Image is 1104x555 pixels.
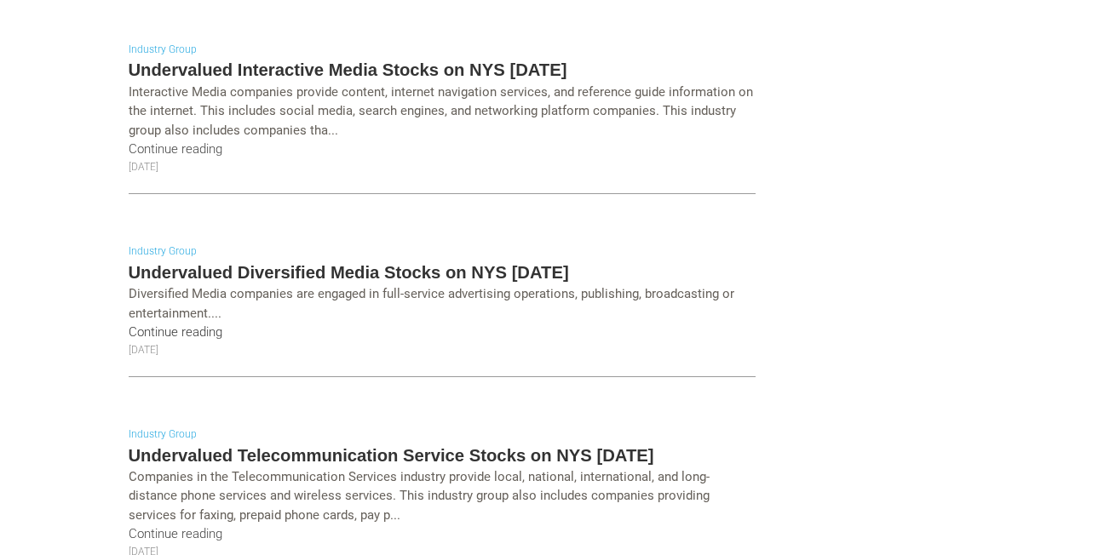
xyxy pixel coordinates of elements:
p: [DATE] [129,159,756,175]
a: Continue reading [129,141,222,157]
a: Continue reading [129,324,222,340]
p: Diversified Media companies are engaged in full-service advertising operations, publishing, broad... [129,284,756,323]
a: Industry Group [129,43,197,55]
h5: Undervalued Diversified Media Stocks on NYS [DATE] [129,260,756,284]
p: Companies in the Telecommunication Services industry provide local, national, international, and ... [129,467,756,525]
a: Industry Group [129,428,197,440]
h5: Undervalued Interactive Media Stocks on NYS [DATE] [129,58,756,82]
a: Continue reading [129,526,222,541]
p: Interactive Media companies provide content, internet navigation services, and reference guide in... [129,83,756,140]
p: [DATE] [129,342,756,358]
h5: Undervalued Telecommunication Service Stocks on NYS [DATE] [129,443,756,467]
a: Industry Group [129,245,197,257]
